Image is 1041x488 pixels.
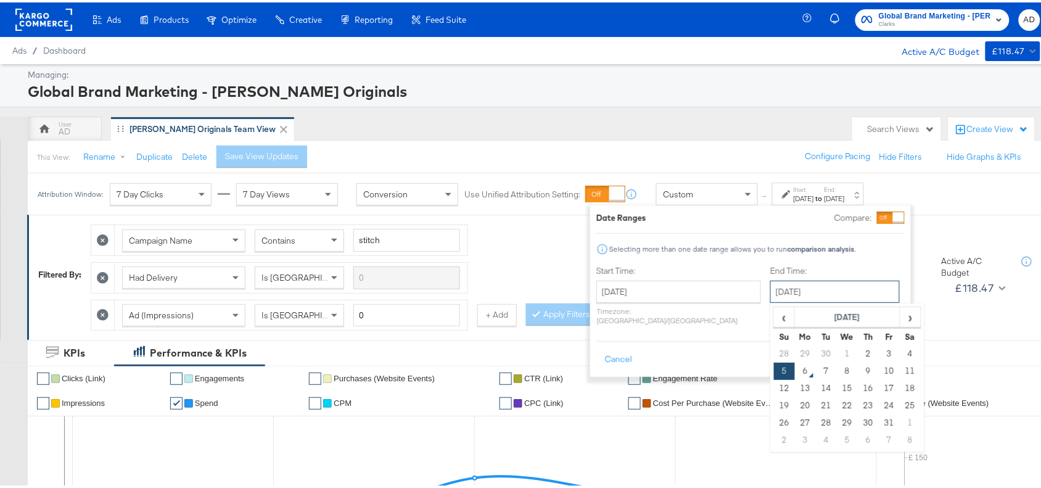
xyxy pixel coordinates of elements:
button: £118.47 [985,39,1040,59]
span: Campaign Name [129,233,192,244]
td: 4 [816,429,837,447]
div: Global Brand Marketing - [PERSON_NAME] Originals [28,78,1037,99]
div: Performance & KPIs [150,344,247,358]
div: Drag to reorder tab [117,123,124,130]
td: 3 [795,429,816,447]
div: Search Views [868,121,935,133]
div: £118.47 [955,276,994,295]
span: AD [1024,10,1035,25]
span: Clarks [879,17,991,27]
td: 9 [858,360,879,378]
a: ✔ [170,395,183,407]
div: Active A/C Budget [889,39,979,57]
div: £118.47 [992,41,1025,57]
th: We [837,326,858,343]
label: End Time: [770,263,905,275]
th: Su [774,326,795,343]
a: ✔ [500,370,512,383]
div: Managing: [28,67,1037,78]
span: Ad (Impressions) [129,307,194,318]
td: 6 [858,429,879,447]
td: 14 [816,378,837,395]
label: Compare: [834,210,872,221]
td: 22 [837,395,858,412]
span: Clicks (Link) [62,371,105,381]
span: CPC (Link) [524,396,564,405]
td: 30 [816,343,837,360]
span: Ads [12,43,27,53]
td: 27 [795,412,816,429]
button: Hide Filters [879,149,923,160]
td: 3 [879,343,900,360]
span: Products [154,12,189,22]
td: 17 [879,378,900,395]
span: Contains [261,233,295,244]
span: Impressions [62,396,105,405]
a: ✔ [500,395,512,407]
div: Date Ranges [596,210,646,221]
button: AD [1019,7,1040,28]
span: Optimize [221,12,257,22]
button: Rename [75,144,139,166]
span: ↑ [759,192,771,196]
td: 25 [900,395,921,412]
td: 31 [879,412,900,429]
div: [DATE] [794,191,814,201]
td: 5 [774,360,795,378]
span: 7 Day Clicks [117,186,163,197]
span: Global Brand Marketing - [PERSON_NAME] Originals [879,7,991,20]
button: Global Brand Marketing - [PERSON_NAME] OriginalsClarks [855,7,1010,28]
span: Purchases Value (Website Events) [866,396,989,405]
td: 10 [879,360,900,378]
td: 2 [858,343,879,360]
span: Ads [107,12,121,22]
div: Attribution Window: [37,188,104,196]
button: Delete [182,149,207,160]
td: 19 [774,395,795,412]
a: ✔ [628,370,641,383]
label: End: [825,183,845,191]
td: 28 [774,343,795,360]
th: Th [858,326,879,343]
a: ✔ [628,395,641,407]
th: Fr [879,326,900,343]
p: Timezone: [GEOGRAPHIC_DATA]/[GEOGRAPHIC_DATA] [596,304,761,323]
input: Enter a search term [353,226,460,249]
td: 23 [858,395,879,412]
span: 7 Day Views [243,186,290,197]
span: Had Delivery [129,270,178,281]
td: 29 [795,343,816,360]
div: Create View [967,121,1029,133]
span: Feed Suite [426,12,466,22]
td: 13 [795,378,816,395]
label: Start: [794,183,814,191]
td: 8 [837,360,858,378]
a: ✔ [309,395,321,407]
td: 2 [774,429,795,447]
td: 5 [837,429,858,447]
div: [PERSON_NAME] Originals Team View [130,121,276,133]
a: ✔ [37,395,49,407]
td: 4 [900,343,921,360]
div: [DATE] [825,191,845,201]
div: This View: [37,150,70,160]
span: Custom [663,186,693,197]
span: Reporting [355,12,393,22]
td: 6 [795,360,816,378]
label: Start Time: [596,263,761,275]
td: 30 [858,412,879,429]
a: ✔ [309,370,321,383]
button: Duplicate [136,149,173,160]
span: / [27,43,43,53]
input: Enter a search term [353,264,460,287]
td: 28 [816,412,837,429]
span: ‹ [775,305,794,324]
span: Is [GEOGRAPHIC_DATA] [261,270,356,281]
div: Filtered By: [38,267,81,278]
strong: to [814,191,825,201]
td: 1 [837,343,858,360]
td: 11 [900,360,921,378]
td: 26 [774,412,795,429]
td: 29 [837,412,858,429]
a: ✔ [37,370,49,383]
